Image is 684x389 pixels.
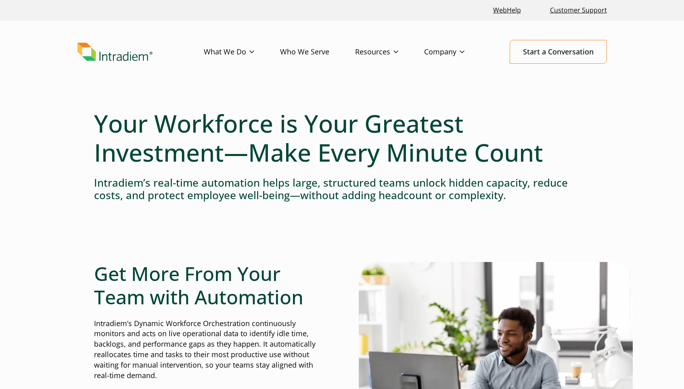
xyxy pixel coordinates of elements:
img: Intradiem [77,43,153,61]
a: What We Do [204,40,280,64]
h2: Get More From Your Team with Automation [94,262,326,308]
h1: Your Workforce is Your Greatest Investment—Make Every Minute Count [94,109,590,167]
a: Customer Support [547,2,610,19]
p: Intradiem’s Dynamic Workforce Orchestration continuously monitors and acts on live operational da... [94,318,326,381]
a: Link to homepage of Intradiem [77,43,204,61]
a: Company [424,40,490,64]
h4: Intradiem’s real-time automation helps large, structured teams unlock hidden capacity, reduce cos... [94,177,590,202]
a: Who We Serve [280,40,355,64]
a: Resources [355,40,424,64]
a: Start a Conversation [510,40,607,64]
a: Link opens in a new window [490,2,524,19]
